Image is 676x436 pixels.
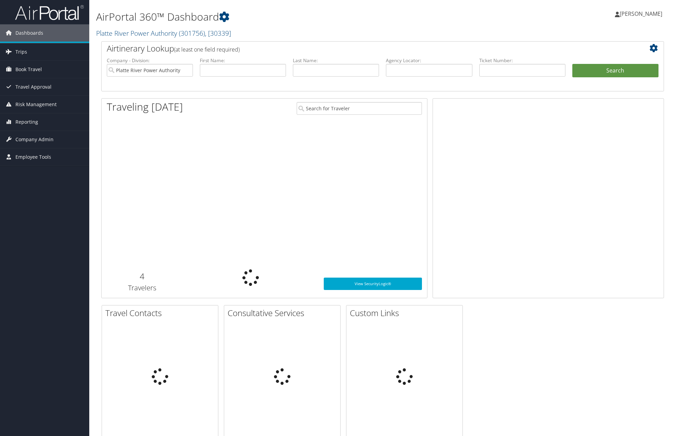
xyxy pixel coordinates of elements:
h2: Travel Contacts [105,307,218,319]
span: Company Admin [15,131,54,148]
label: Company - Division: [107,57,193,64]
a: View SecurityLogic® [324,278,422,290]
img: airportal-logo.png [15,4,84,21]
span: Dashboards [15,24,43,42]
label: Ticket Number: [479,57,565,64]
label: First Name: [200,57,286,64]
a: Platte River Power Authority [96,29,231,38]
h1: Traveling [DATE] [107,100,183,114]
h2: Airtinerary Lookup [107,43,612,54]
span: Trips [15,43,27,60]
input: Search for Traveler [297,102,422,115]
h3: Travelers [107,283,178,293]
h1: AirPortal 360™ Dashboard [96,10,478,24]
a: [PERSON_NAME] [615,3,669,24]
span: Reporting [15,113,38,131]
span: Risk Management [15,96,57,113]
h2: 4 [107,270,178,282]
span: Book Travel [15,61,42,78]
span: [PERSON_NAME] [620,10,662,18]
span: ( 301756 ) [179,29,205,38]
span: Travel Approval [15,78,51,96]
span: Employee Tools [15,148,51,166]
span: (at least one field required) [174,46,240,53]
label: Last Name: [293,57,379,64]
label: Agency Locator: [386,57,472,64]
h2: Consultative Services [228,307,340,319]
button: Search [572,64,658,78]
h2: Custom Links [350,307,462,319]
span: , [ 30339 ] [205,29,231,38]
